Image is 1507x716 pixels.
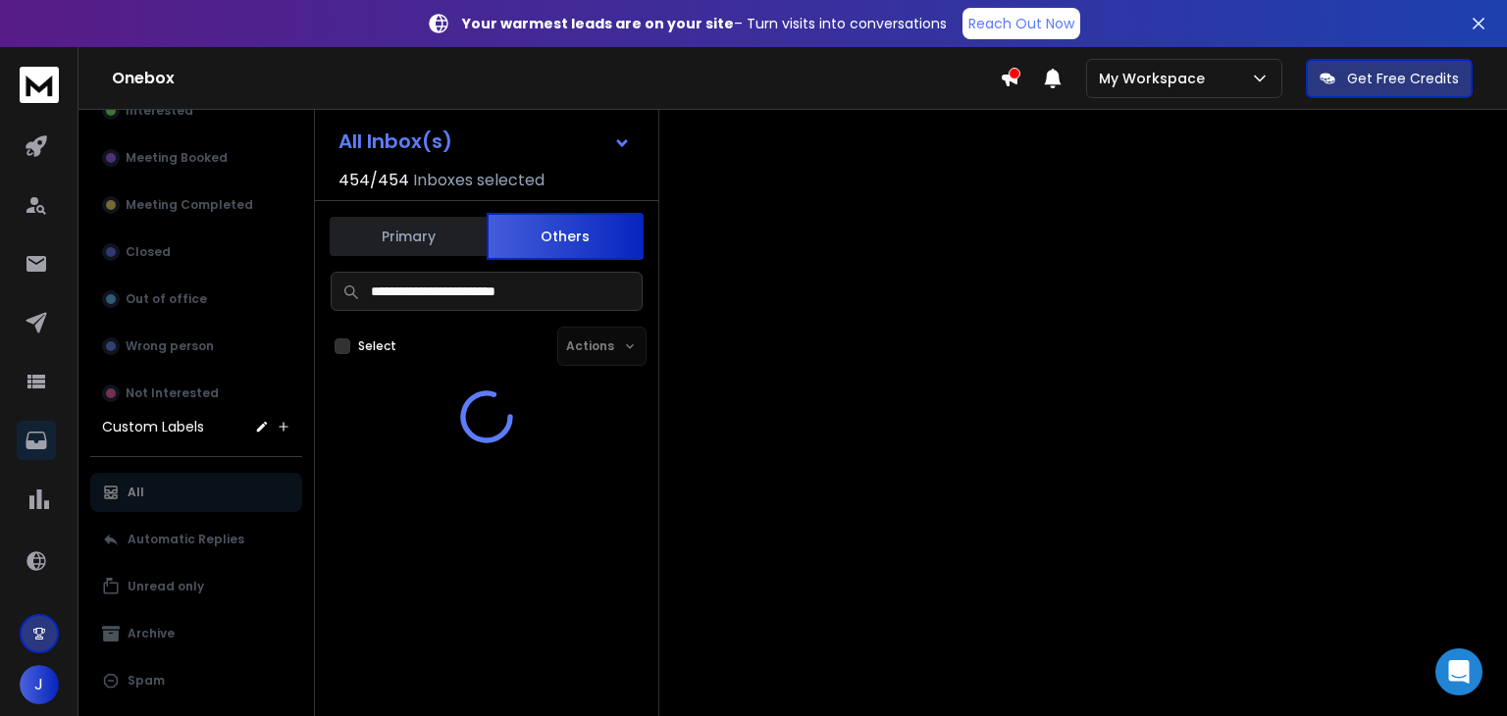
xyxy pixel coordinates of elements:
[358,338,396,354] label: Select
[413,169,545,192] h3: Inboxes selected
[962,8,1080,39] a: Reach Out Now
[102,417,204,436] h3: Custom Labels
[323,122,647,161] button: All Inbox(s)
[487,213,644,260] button: Others
[462,14,947,33] p: – Turn visits into conversations
[1306,59,1473,98] button: Get Free Credits
[1099,69,1213,88] p: My Workspace
[330,215,487,258] button: Primary
[112,67,1000,90] h1: Onebox
[20,67,59,103] img: logo
[338,131,452,151] h1: All Inbox(s)
[20,665,59,704] button: J
[338,169,409,192] span: 454 / 454
[462,14,734,33] strong: Your warmest leads are on your site
[968,14,1074,33] p: Reach Out Now
[1347,69,1459,88] p: Get Free Credits
[1435,648,1482,695] div: Open Intercom Messenger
